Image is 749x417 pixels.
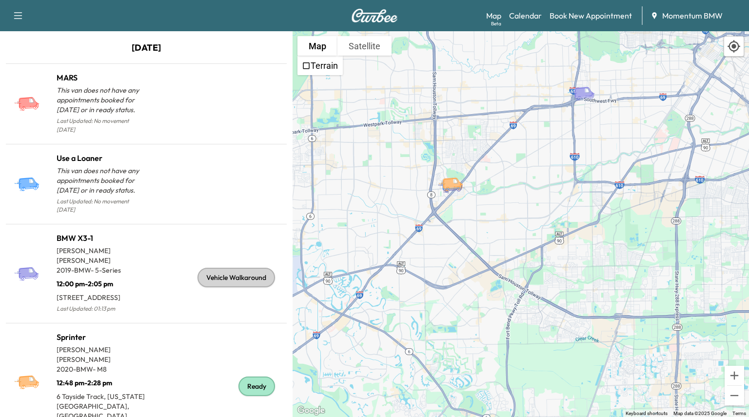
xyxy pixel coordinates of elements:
p: [PERSON_NAME] [PERSON_NAME] [57,246,146,265]
a: MapBeta [486,10,501,21]
div: Recenter map [724,36,744,57]
p: [PERSON_NAME] [PERSON_NAME] [57,345,146,364]
p: Last Updated: No movement [DATE] [57,115,146,136]
p: 2019 - BMW - 5-Series [57,265,146,275]
gmp-advanced-marker: BMW X3-1 [570,76,604,93]
label: Terrain [311,60,338,71]
div: Beta [491,20,501,27]
a: Open this area in Google Maps (opens a new window) [295,404,327,417]
div: Vehicle Walkaround [197,268,275,287]
a: Calendar [509,10,542,21]
p: 12:00 pm - 2:05 pm [57,275,146,289]
img: Google [295,404,327,417]
p: 2020 - BMW - M8 [57,364,146,374]
h1: Use a Loaner [57,152,146,164]
li: Terrain [298,57,342,74]
button: Show street map [297,36,337,56]
gmp-advanced-marker: Use a Loaner [437,168,472,185]
div: Ready [238,377,275,396]
h1: Sprinter [57,331,146,343]
ul: Show street map [297,56,343,75]
gmp-advanced-marker: Sprinter [438,167,472,184]
span: Map data ©2025 Google [673,411,727,416]
button: Zoom in [725,366,744,385]
p: [STREET_ADDRESS] [57,289,146,302]
a: Book New Appointment [550,10,632,21]
img: Curbee Logo [351,9,398,22]
h1: MARS [57,72,146,83]
p: Last Updated: 01:13 pm [57,302,146,315]
p: This van does not have any appointments booked for [DATE] or in ready status. [57,85,146,115]
span: Momentum BMW [662,10,723,21]
p: 12:48 pm - 2:28 pm [57,374,146,388]
button: Zoom out [725,386,744,405]
h1: BMW X3-1 [57,232,146,244]
a: Terms (opens in new tab) [732,411,746,416]
button: Show satellite imagery [337,36,392,56]
p: Last Updated: No movement [DATE] [57,195,146,217]
button: Keyboard shortcuts [626,410,668,417]
p: This van does not have any appointments booked for [DATE] or in ready status. [57,166,146,195]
